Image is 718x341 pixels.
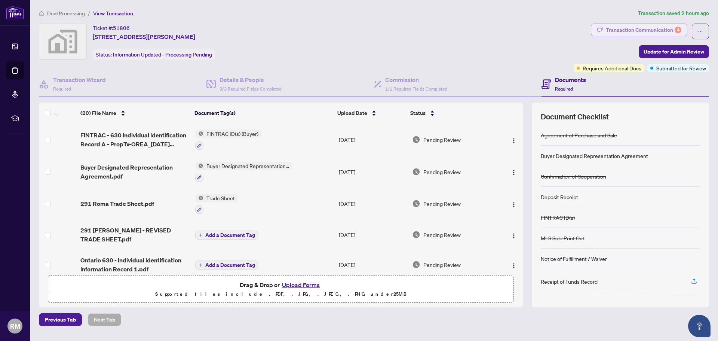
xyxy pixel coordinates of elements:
span: Add a Document Tag [205,232,255,238]
img: Document Status [412,231,420,239]
span: RM [10,321,20,331]
span: Pending Review [423,136,461,144]
th: Status [407,103,495,124]
img: Document Status [412,136,420,144]
img: Logo [511,202,517,208]
button: Logo [508,198,520,210]
div: Notice of Fulfillment / Waiver [541,255,607,263]
button: Open asap [688,315,711,337]
span: Update for Admin Review [644,46,704,58]
th: Document Tag(s) [191,103,334,124]
span: (20) File Name [80,109,116,117]
span: Information Updated - Processing Pending [113,51,212,58]
button: Logo [508,229,520,241]
span: Add a Document Tag [205,262,255,268]
li: / [88,9,90,18]
span: Trade Sheet [203,194,238,202]
button: Add a Document Tag [195,261,258,270]
span: Upload Date [337,109,367,117]
span: Status [410,109,426,117]
img: Document Status [412,200,420,208]
span: Deal Processing [47,10,85,17]
button: Update for Admin Review [639,45,709,58]
div: Agreement of Purchase and Sale [541,131,617,139]
span: ellipsis [698,29,703,34]
button: Next Tab [88,313,121,326]
span: Pending Review [423,168,461,176]
button: Logo [508,134,520,146]
img: logo [6,6,24,19]
img: svg%3e [39,24,86,59]
span: plus [199,263,202,267]
img: Logo [511,233,517,239]
span: View Transaction [93,10,133,17]
span: Pending Review [423,261,461,269]
span: 51806 [113,25,130,31]
span: FINTRAC - 630 Individual Identification Record A - PropTx-OREA_[DATE] 16_32_45.pdf [80,131,189,149]
span: 3/3 Required Fields Completed [220,86,282,92]
th: Upload Date [334,103,407,124]
article: Transaction saved 2 hours ago [638,9,709,18]
span: Pending Review [423,231,461,239]
span: home [39,11,44,16]
button: Status IconBuyer Designated Representation Agreement [195,162,292,182]
button: Upload Forms [280,280,322,290]
p: Supported files include .PDF, .JPG, .JPEG, .PNG under 25 MB [53,290,509,299]
button: Logo [508,259,520,271]
span: Required [555,86,573,92]
div: Transaction Communication [606,24,681,36]
button: Transaction Communication4 [591,24,687,36]
span: FINTRAC ID(s) (Buyer) [203,130,261,138]
img: Logo [511,138,517,144]
div: FINTRAC ID(s) [541,213,575,222]
img: Logo [511,263,517,269]
span: 1/1 Required Fields Completed [385,86,447,92]
img: Document Status [412,261,420,269]
img: Document Status [412,168,420,176]
span: Buyer Designated Representation Agreement.pdf [80,163,189,181]
span: plus [199,233,202,237]
button: Status IconFINTRAC ID(s) (Buyer) [195,130,261,150]
div: Receipt of Funds Record [541,277,598,286]
th: (20) File Name [77,103,192,124]
td: [DATE] [336,124,409,156]
span: 291 Roma Trade Sheet.pdf [80,199,154,208]
img: Logo [511,170,517,176]
td: [DATE] [336,156,409,188]
h4: Documents [555,75,586,84]
button: Status IconTrade Sheet [195,194,238,214]
h4: Commission [385,75,447,84]
div: Confirmation of Cooperation [541,172,606,180]
span: Ontario 630 - Individual Identification Information Record 1.pdf [80,256,189,274]
button: Logo [508,166,520,178]
span: [STREET_ADDRESS][PERSON_NAME] [93,32,195,41]
div: MLS Sold Print Out [541,234,584,242]
span: Pending Review [423,200,461,208]
h4: Details & People [220,75,282,84]
button: Previous Tab [39,313,82,326]
span: Submitted for Review [656,64,706,72]
span: 291 [PERSON_NAME] - REVISED TRADE SHEET.pdf [80,226,189,244]
span: Previous Tab [45,314,76,326]
div: Ticket #: [93,24,130,32]
span: Required [53,86,71,92]
td: [DATE] [336,250,409,280]
td: [DATE] [336,220,409,250]
div: Status: [93,49,215,60]
h4: Transaction Wizard [53,75,106,84]
span: Drag & Drop orUpload FormsSupported files include .PDF, .JPG, .JPEG, .PNG under25MB [48,275,513,303]
img: Status Icon [195,130,203,138]
span: Buyer Designated Representation Agreement [203,162,292,170]
div: 4 [675,27,681,33]
div: Deposit Receipt [541,193,578,201]
span: Drag & Drop or [240,280,322,290]
img: Status Icon [195,194,203,202]
div: Buyer Designated Representation Agreement [541,152,648,160]
button: Add a Document Tag [195,231,258,240]
span: Requires Additional Docs [583,64,641,72]
span: Document Checklist [541,112,609,122]
td: [DATE] [336,188,409,220]
img: Status Icon [195,162,203,170]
